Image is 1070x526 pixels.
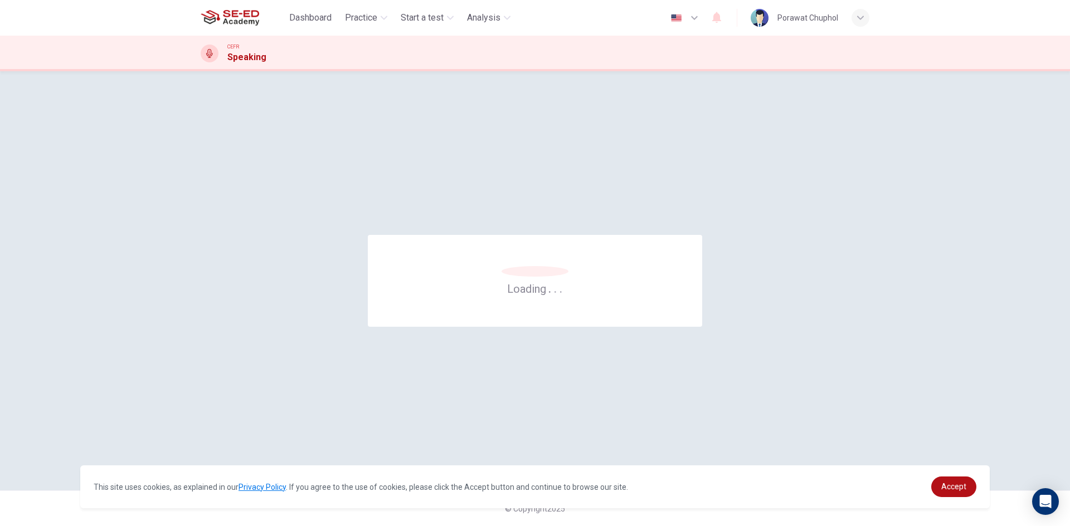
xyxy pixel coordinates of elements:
img: Profile picture [751,9,769,27]
h6: . [559,278,563,297]
button: Analysis [463,8,515,28]
img: en [669,14,683,22]
span: Practice [345,11,377,24]
button: Practice [341,8,392,28]
div: Porawat Chuphol [777,11,838,24]
span: Dashboard [289,11,332,24]
span: Start a test [401,11,444,24]
div: cookieconsent [80,465,990,508]
a: SE-ED Academy logo [201,7,285,29]
span: CEFR [227,43,239,51]
a: Privacy Policy [239,483,286,491]
span: Analysis [467,11,500,24]
span: Accept [941,482,966,491]
div: Open Intercom Messenger [1032,488,1059,515]
img: SE-ED Academy logo [201,7,259,29]
a: dismiss cookie message [931,476,976,497]
h6: Loading [507,281,563,296]
span: © Copyright 2025 [505,504,565,513]
button: Dashboard [285,8,336,28]
h1: Speaking [227,51,266,64]
h6: . [548,278,552,297]
h6: . [553,278,557,297]
span: This site uses cookies, as explained in our . If you agree to the use of cookies, please click th... [94,483,628,491]
button: Start a test [396,8,458,28]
